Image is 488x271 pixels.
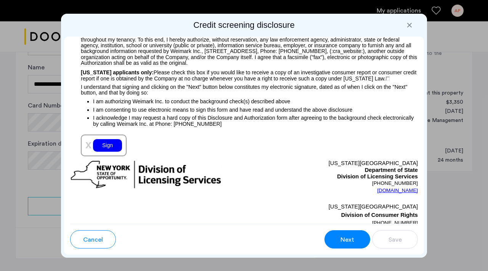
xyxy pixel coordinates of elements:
[70,16,418,66] p: I acknowledge receipt of the DISCLOSURE REGARDING BACKGROUND INVESTIGATION and A SUMMARY OF YOUR ...
[93,115,418,127] p: I acknowledge I may request a hard copy of this Disclosure and Authorization form after agreeing ...
[244,173,418,180] p: Division of Licensing Services
[388,235,402,244] span: Save
[244,167,418,174] p: Department of State
[85,138,91,151] span: x
[244,160,418,167] p: [US_STATE][GEOGRAPHIC_DATA]
[83,235,103,244] span: Cancel
[93,96,418,106] p: I am authorizing Weimark Inc. to conduct the background check(s) described above
[244,202,418,211] p: [US_STATE][GEOGRAPHIC_DATA]
[386,77,390,80] img: 4LAxfPwtD6BVinC2vKR9tPz10Xbrctccj4YAocJUAAAAASUVORK5CYIIA
[244,180,418,186] p: [PHONE_NUMBER]
[64,20,424,30] h2: Credit screening disclosure
[70,160,222,189] img: new-york-logo.png
[244,219,418,227] p: [PHONE_NUMBER]
[70,230,116,249] button: button
[93,139,122,152] div: Sign
[372,230,418,249] button: button
[81,69,154,75] span: [US_STATE] applicants only:
[324,230,370,249] button: button
[244,211,418,219] p: Division of Consumer Rights
[93,106,418,114] p: I am consenting to use electronic means to sign this form and have read and understand the above ...
[70,66,418,82] p: Please check this box if you would like to receive a copy of an investigative consumer report or ...
[377,187,418,194] a: [DOMAIN_NAME]
[340,235,354,244] span: Next
[70,82,418,96] p: I understand that signing and clicking on the "Next" button below constitutes my electronic signa...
